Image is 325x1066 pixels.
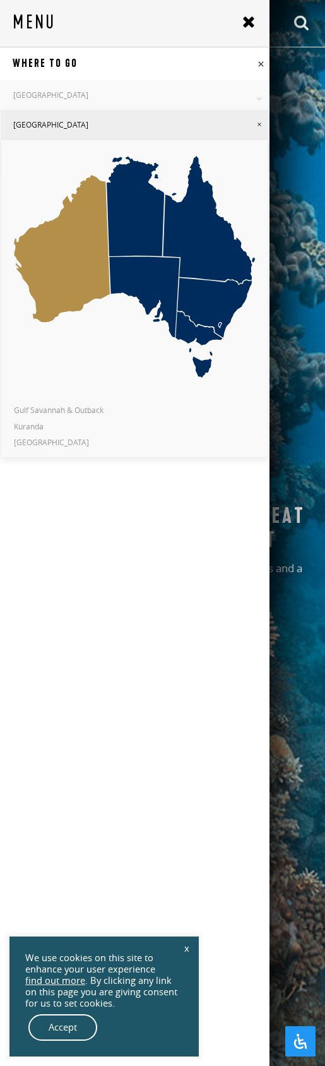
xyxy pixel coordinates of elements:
a: x [178,934,196,962]
span: [GEOGRAPHIC_DATA] [13,90,88,100]
a: Kuranda [1,419,268,435]
h3: Menu [13,13,56,32]
span: Where To Go [13,57,78,71]
a: find out more [25,975,85,986]
svg: Open Accessibility Panel [293,1034,308,1049]
span: Gulf Savannah & Outback [14,405,103,416]
button: Open Accessibility Panel [285,1026,316,1057]
span: [GEOGRAPHIC_DATA] [14,438,89,448]
a: [GEOGRAPHIC_DATA] [1,434,268,451]
a: [GEOGRAPHIC_DATA] [1,111,268,140]
span: [GEOGRAPHIC_DATA] [13,120,88,130]
a: Accept [28,1014,97,1041]
a: [GEOGRAPHIC_DATA] [1,81,268,111]
div: We use cookies on this site to enhance your user experience . By clicking any link on this page y... [25,952,183,1009]
span: Kuranda [14,422,44,432]
a: Gulf Savannah & Outback [1,402,268,419]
